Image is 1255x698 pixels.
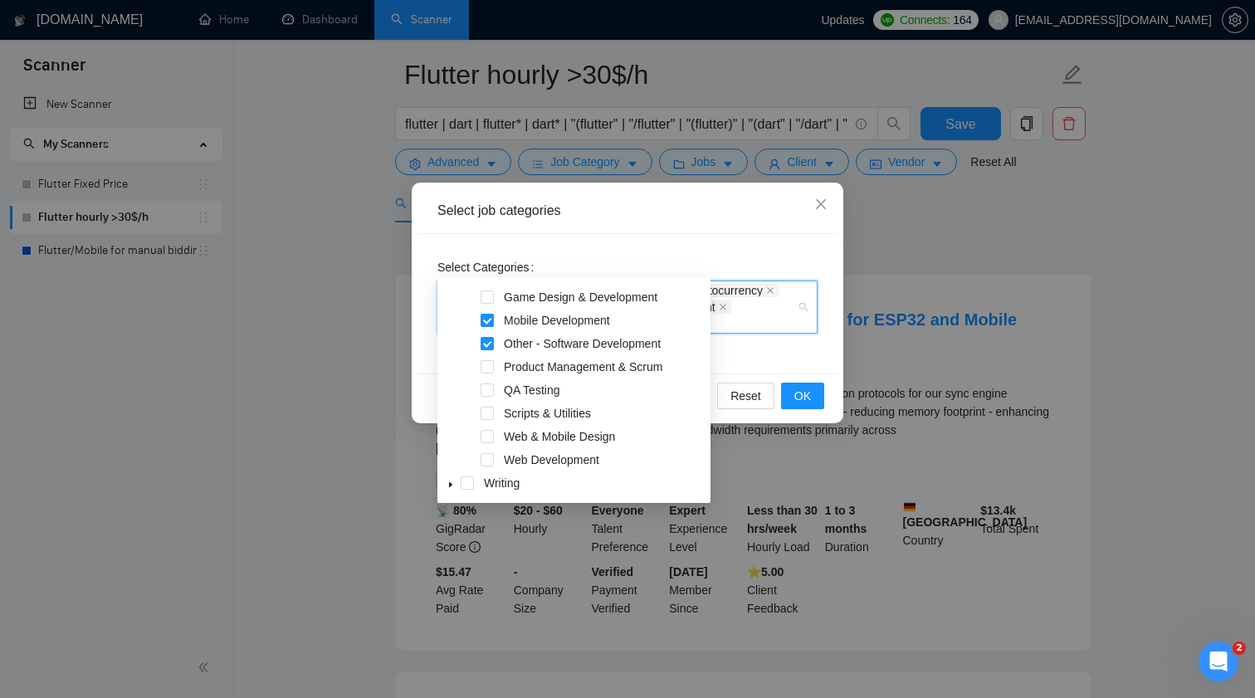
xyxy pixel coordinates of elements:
[501,310,707,330] span: Mobile Development
[1233,642,1246,655] span: 2
[504,337,661,350] span: Other - Software Development
[766,286,774,295] span: close
[798,183,843,227] button: Close
[504,430,615,443] span: Web & Mobile Design
[501,427,707,447] span: Web & Mobile Design
[504,383,559,397] span: QA Testing
[794,387,811,405] span: OK
[501,334,707,354] span: Other - Software Development
[437,254,540,281] label: Select Categories
[484,476,520,490] span: Writing
[437,202,818,220] div: Select job categories
[730,387,761,405] span: Reset
[501,287,707,307] span: Game Design & Development
[717,383,774,409] button: Reset
[501,357,707,377] span: Product Management & Scrum
[814,198,828,211] span: close
[504,407,591,420] span: Scripts & Utilities
[719,303,727,311] span: close
[504,290,657,304] span: Game Design & Development
[501,380,707,400] span: QA Testing
[501,450,707,470] span: Web Development
[781,383,824,409] button: OK
[447,481,455,489] span: caret-down
[501,403,707,423] span: Scripts & Utilities
[504,360,662,373] span: Product Management & Scrum
[504,453,599,466] span: Web Development
[481,473,707,493] span: Writing
[504,314,610,327] span: Mobile Development
[1199,642,1238,681] iframe: Intercom live chat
